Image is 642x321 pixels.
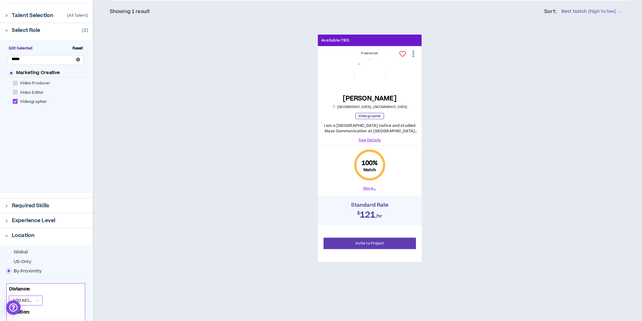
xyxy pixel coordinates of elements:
[5,234,8,238] span: right
[12,27,40,34] p: Select Role
[12,12,53,19] p: Talent Selection
[321,202,419,208] h4: Standard Rate
[11,268,44,275] span: By Proximity
[14,70,63,76] span: Marketing Creative
[362,159,378,167] span: 100 %
[12,202,49,209] p: Required Skills
[18,80,53,86] span: Video Producer
[323,51,417,56] div: Freelancer
[6,300,21,315] div: Open Intercom Messenger
[12,217,55,224] p: Experience Level
[323,123,417,134] p: I am a [GEOGRAPHIC_DATA] native and studied Mass Communication at [GEOGRAPHIC_DATA][US_STATE]. Wi...
[363,186,377,191] button: More...
[354,59,386,91] img: 7cKxHl2mw2bxjiiICaKqbf9b0wlDVktauVxdP86E.png
[18,99,50,105] span: Videographer
[5,14,8,17] span: right
[343,95,397,102] h5: [PERSON_NAME]
[67,13,88,18] p: ( All Talent )
[5,219,8,223] span: right
[76,58,80,62] span: close-circle
[324,238,416,249] button: Invite to Project
[13,296,39,305] span: 100 Miles
[11,249,31,255] span: Global
[18,90,46,96] span: Video Editor
[9,309,83,315] p: Location:
[545,8,557,15] p: Sort:
[562,7,622,16] span: Best Match (high to low)
[356,113,384,119] p: Videographer
[76,57,80,63] span: close-circle
[9,286,30,292] p: Distance:
[70,46,86,51] span: Reset
[110,8,150,15] p: Showing 1 result
[323,137,417,143] a: See Details
[12,232,35,239] p: Location
[82,27,88,34] p: ( 2 )
[321,208,419,219] h2: $121
[321,38,350,43] p: Available: TBD
[6,46,35,51] span: Edit Selected
[376,213,383,220] span: /hr
[11,258,34,265] span: US-Only
[5,204,8,208] span: right
[5,29,8,32] span: right
[332,105,407,109] p: [GEOGRAPHIC_DATA] , [GEOGRAPHIC_DATA]
[363,167,376,172] small: Match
